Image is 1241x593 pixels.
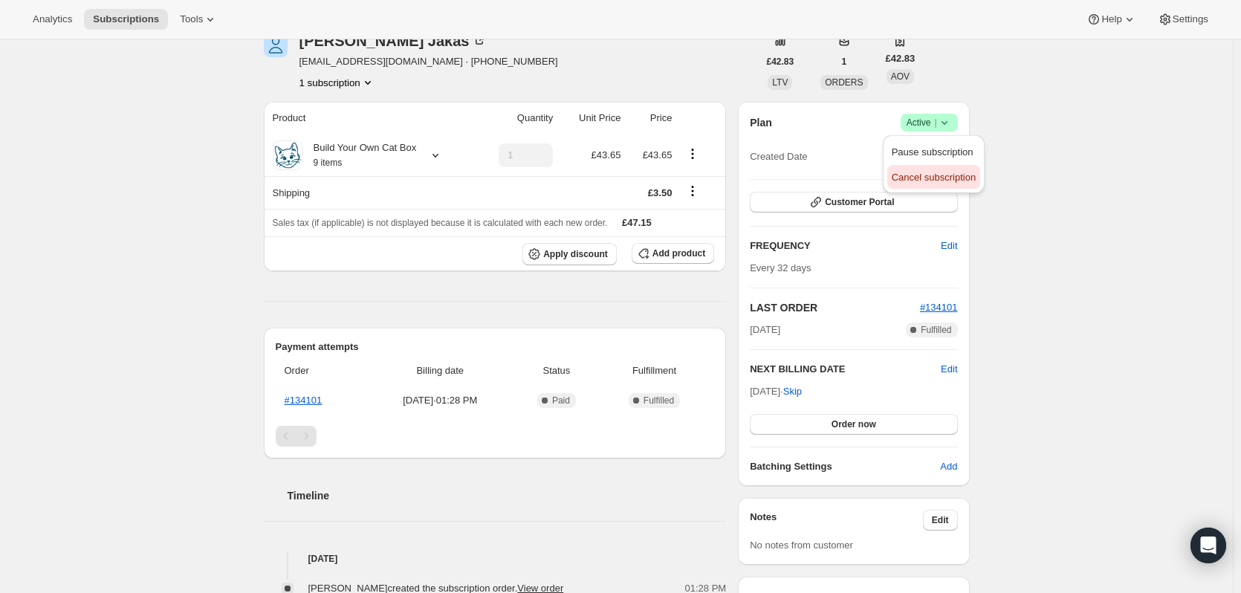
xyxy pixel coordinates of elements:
span: £47.15 [622,217,652,228]
span: Paid [552,395,570,406]
span: Created Date [750,149,807,164]
span: Add product [652,247,705,259]
span: £43.65 [592,149,621,161]
button: Edit [932,234,966,258]
h4: [DATE] [264,551,727,566]
span: [EMAIL_ADDRESS][DOMAIN_NAME] · [PHONE_NUMBER] [299,54,558,69]
span: Edit [932,514,949,526]
button: Order now [750,414,957,435]
span: £3.50 [648,187,673,198]
button: Add [931,455,966,479]
span: Natalia Jakas [264,33,288,57]
span: £42.83 [767,56,794,68]
span: Every 32 days [750,262,811,273]
button: Shipping actions [681,183,704,199]
span: [DATE] · [750,386,802,397]
span: Pause subscription [892,146,973,158]
span: Tools [180,13,203,25]
span: Help [1101,13,1121,25]
h2: FREQUENCY [750,239,941,253]
span: Settings [1173,13,1208,25]
span: | [934,117,936,129]
button: Analytics [24,9,81,30]
th: Product [264,102,473,135]
th: Order [276,354,366,387]
button: Cancel subscription [887,165,980,189]
div: [PERSON_NAME] Jakas [299,33,487,48]
button: Edit [923,510,958,531]
button: Skip [774,380,811,404]
th: Unit Price [557,102,625,135]
span: Order now [832,418,876,430]
span: Analytics [33,13,72,25]
span: Add [940,459,957,474]
th: Quantity [473,102,557,135]
span: £42.83 [886,51,916,66]
button: Help [1078,9,1145,30]
h6: Batching Settings [750,459,940,474]
span: Skip [783,384,802,399]
img: product img [273,142,302,169]
button: #134101 [920,300,958,315]
nav: Pagination [276,426,715,447]
span: Apply discount [543,248,608,260]
h3: Notes [750,510,923,531]
h2: NEXT BILLING DATE [750,362,941,377]
button: Edit [941,362,957,377]
a: #134101 [285,395,323,406]
a: #134101 [920,302,958,313]
span: LTV [772,77,788,88]
span: Active [907,115,952,130]
span: No notes from customer [750,539,853,551]
button: Apply discount [522,243,617,265]
h2: Timeline [288,488,727,503]
button: Customer Portal [750,192,957,213]
span: Edit [941,239,957,253]
span: £43.65 [643,149,673,161]
span: Status [519,363,594,378]
button: Product actions [299,75,375,90]
span: [DATE] [750,323,780,337]
span: Fulfilled [644,395,674,406]
button: Pause subscription [887,140,980,163]
div: Open Intercom Messenger [1190,528,1226,563]
button: Tools [171,9,227,30]
span: 1 [842,56,847,68]
span: Subscriptions [93,13,159,25]
span: Customer Portal [825,196,894,208]
button: £42.83 [758,51,803,72]
th: Price [625,102,676,135]
small: 9 items [314,158,343,168]
span: Fulfilled [921,324,951,336]
div: Build Your Own Cat Box [302,140,417,170]
span: ORDERS [825,77,863,88]
button: Settings [1149,9,1217,30]
h2: LAST ORDER [750,300,920,315]
span: [DATE] · 01:28 PM [371,393,511,408]
span: Sales tax (if applicable) is not displayed because it is calculated with each new order. [273,218,608,228]
button: Subscriptions [84,9,168,30]
span: Fulfillment [603,363,705,378]
span: AOV [891,71,910,82]
button: 1 [833,51,856,72]
span: Billing date [371,363,511,378]
h2: Payment attempts [276,340,715,354]
button: Add product [632,243,714,264]
span: Cancel subscription [892,172,976,183]
button: Product actions [681,146,704,162]
h2: Plan [750,115,772,130]
th: Shipping [264,176,473,209]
